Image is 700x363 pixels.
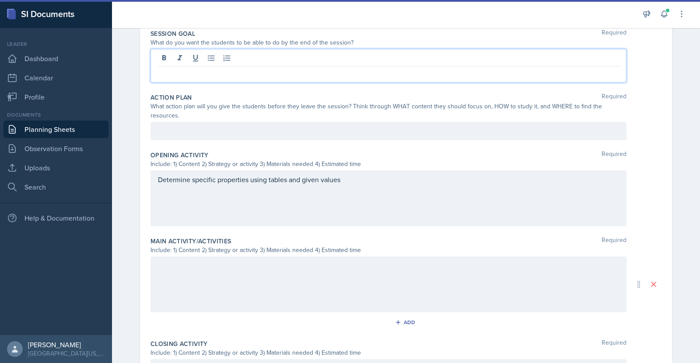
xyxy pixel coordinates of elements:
div: [PERSON_NAME] [28,340,105,349]
label: Action Plan [150,93,192,102]
a: Calendar [3,69,108,86]
span: Required [602,29,626,38]
span: Required [602,93,626,102]
div: Add [397,319,416,326]
span: Required [602,339,626,348]
div: [GEOGRAPHIC_DATA][US_STATE] in [GEOGRAPHIC_DATA] [28,349,105,358]
a: Planning Sheets [3,121,108,138]
label: Main Activity/Activities [150,237,231,245]
a: Observation Forms [3,140,108,157]
a: Search [3,178,108,196]
div: Include: 1) Content 2) Strategy or activity 3) Materials needed 4) Estimated time [150,245,626,255]
label: Session Goal [150,29,195,38]
div: What action plan will you give the students before they leave the session? Think through WHAT con... [150,102,626,120]
div: Help & Documentation [3,209,108,227]
button: Add [392,316,420,329]
label: Closing Activity [150,339,208,348]
span: Required [602,151,626,159]
a: Dashboard [3,50,108,67]
p: Determine specific properties using tables and given values [158,174,619,185]
div: What do you want the students to be able to do by the end of the session? [150,38,626,47]
a: Profile [3,88,108,106]
a: Uploads [3,159,108,176]
span: Required [602,237,626,245]
label: Opening Activity [150,151,209,159]
div: Include: 1) Content 2) Strategy or activity 3) Materials needed 4) Estimated time [150,159,626,169]
div: Include: 1) Content 2) Strategy or activity 3) Materials needed 4) Estimated time [150,348,626,357]
div: Leader [3,40,108,48]
div: Documents [3,111,108,119]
